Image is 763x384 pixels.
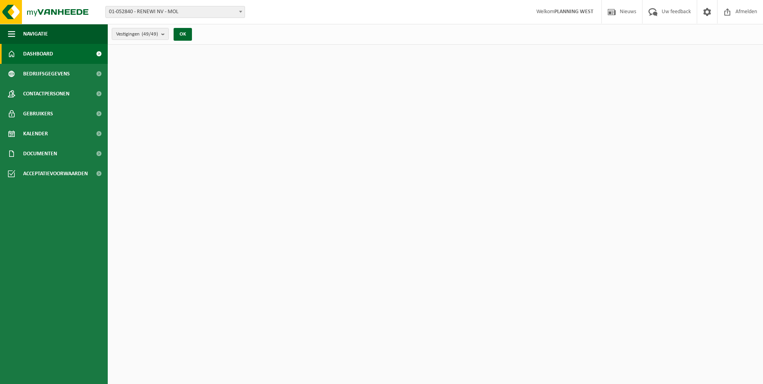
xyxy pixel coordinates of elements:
span: Acceptatievoorwaarden [23,164,88,184]
span: 01-052840 - RENEWI NV - MOL [105,6,245,18]
span: Bedrijfsgegevens [23,64,70,84]
count: (49/49) [142,32,158,37]
span: Gebruikers [23,104,53,124]
span: Dashboard [23,44,53,64]
button: OK [174,28,192,41]
span: Contactpersonen [23,84,69,104]
span: Kalender [23,124,48,144]
span: Vestigingen [116,28,158,40]
strong: PLANNING WEST [554,9,593,15]
span: Navigatie [23,24,48,44]
button: Vestigingen(49/49) [112,28,169,40]
span: Documenten [23,144,57,164]
span: 01-052840 - RENEWI NV - MOL [106,6,245,18]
